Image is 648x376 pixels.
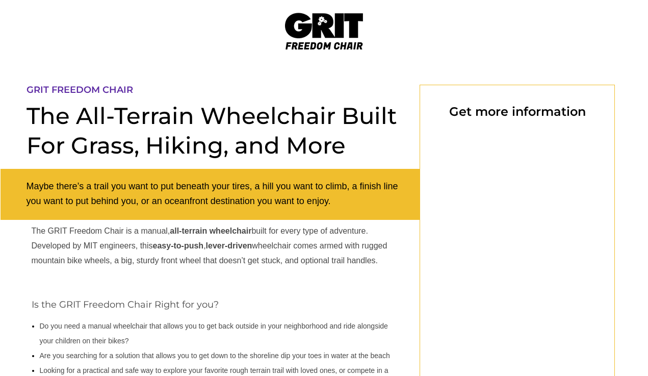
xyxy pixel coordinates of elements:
[153,241,204,250] strong: easy-to-push
[27,102,397,159] span: The All-Terrain Wheelchair Built For Grass, Hiking, and More
[27,84,133,95] span: GRIT FREEDOM CHAIR
[32,227,387,265] span: The GRIT Freedom Chair is a manual, built for every type of adventure. Developed by MIT engineers...
[40,352,390,360] span: Are you searching for a solution that allows you to get down to the shoreline dip your toes in wa...
[32,299,219,310] span: Is the GRIT Freedom Chair Right for you?
[40,322,388,345] span: Do you need a manual wheelchair that allows you to get back outside in your neighborhood and ride...
[449,104,586,119] span: Get more information
[206,241,252,250] strong: lever-driven
[27,181,398,206] span: Maybe there’s a trail you want to put beneath your tires, a hill you want to climb, a finish line...
[170,227,251,235] strong: all-terrain wheelchair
